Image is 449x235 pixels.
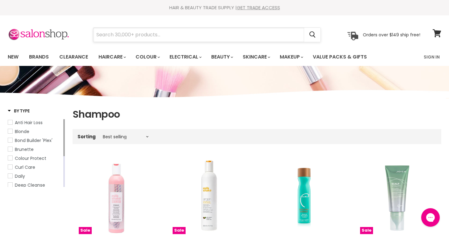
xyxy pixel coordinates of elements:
[131,51,164,63] a: Colour
[15,128,29,135] span: Blonde
[8,137,62,144] a: Bond Builder 'Plex'
[15,164,35,170] span: Curl Care
[24,51,53,63] a: Brands
[360,159,435,234] a: Joico Scalp Vitality Exfoliating Foaming ScrubSale
[8,146,62,153] a: Brunette
[94,51,130,63] a: Haircare
[238,51,274,63] a: Skincare
[173,159,248,234] img: Milkshake Argan Shampoo
[360,159,435,234] img: Joico Scalp Vitality Exfoliating Foaming Scrub
[15,155,46,161] span: Colour Protect
[418,206,443,229] iframe: Gorgias live chat messenger
[275,51,307,63] a: Makeup
[93,28,304,42] input: Search
[304,28,321,42] button: Search
[15,182,45,188] span: Deep Cleanse
[8,182,62,188] a: Deep Cleanse
[78,134,96,139] label: Sorting
[266,159,342,234] a: Malibu C Hard Water Shampoo
[55,51,93,63] a: Clearance
[8,173,62,180] a: Daily
[8,164,62,171] a: Curl Care
[308,51,371,63] a: Value Packs & Gifts
[15,137,52,144] span: Bond Builder 'Plex'
[79,159,154,234] img: Milkshake Insta.Light Shampoo
[73,108,441,121] h1: Shampoo
[8,108,30,114] h3: By Type
[173,159,248,234] a: Milkshake Argan ShampooSale
[363,32,420,37] p: Orders over $149 ship free!
[237,4,280,11] a: GET TRADE ACCESS
[173,227,186,234] span: Sale
[79,159,154,234] a: Milkshake Insta.Light ShampooSale
[93,27,321,42] form: Product
[15,120,43,126] span: Anti Hair Loss
[420,51,443,63] a: Sign In
[15,173,25,179] span: Daily
[282,159,326,234] img: Malibu C Hard Water Shampoo
[79,227,92,234] span: Sale
[8,128,62,135] a: Blonde
[165,51,205,63] a: Electrical
[8,155,62,162] a: Colour Protect
[8,119,62,126] a: Anti Hair Loss
[3,51,23,63] a: New
[360,227,373,234] span: Sale
[207,51,237,63] a: Beauty
[15,146,34,152] span: Brunette
[3,48,396,66] ul: Main menu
